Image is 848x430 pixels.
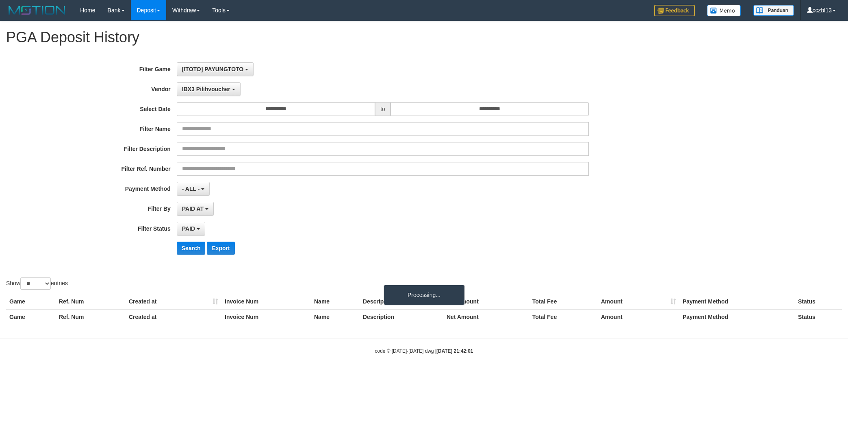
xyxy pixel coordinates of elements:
[221,294,311,309] th: Invoice Num
[443,294,529,309] th: Net Amount
[182,86,230,92] span: IBX3 Pilihvoucher
[6,309,56,324] th: Game
[384,285,465,305] div: Processing...
[6,29,842,46] h1: PGA Deposit History
[443,309,529,324] th: Net Amount
[375,348,473,354] small: code © [DATE]-[DATE] dwg |
[207,242,234,255] button: Export
[6,277,68,290] label: Show entries
[6,294,56,309] th: Game
[6,4,68,16] img: MOTION_logo.png
[753,5,794,16] img: panduan.png
[375,102,390,116] span: to
[177,82,241,96] button: IBX3 Pilihvoucher
[529,294,598,309] th: Total Fee
[177,62,254,76] button: [ITOTO] PAYUNGTOTO
[177,202,214,216] button: PAID AT
[177,222,205,236] button: PAID
[795,294,842,309] th: Status
[679,309,795,324] th: Payment Method
[529,309,598,324] th: Total Fee
[182,205,204,212] span: PAID AT
[182,225,195,232] span: PAID
[311,294,360,309] th: Name
[795,309,842,324] th: Status
[311,309,360,324] th: Name
[177,182,210,196] button: - ALL -
[56,294,126,309] th: Ref. Num
[360,294,443,309] th: Description
[654,5,695,16] img: Feedback.jpg
[182,66,243,72] span: [ITOTO] PAYUNGTOTO
[20,277,51,290] select: Showentries
[177,242,206,255] button: Search
[707,5,741,16] img: Button%20Memo.svg
[598,309,679,324] th: Amount
[126,294,221,309] th: Created at
[221,309,311,324] th: Invoice Num
[598,294,679,309] th: Amount
[436,348,473,354] strong: [DATE] 21:42:01
[360,309,443,324] th: Description
[182,186,200,192] span: - ALL -
[679,294,795,309] th: Payment Method
[56,309,126,324] th: Ref. Num
[126,309,221,324] th: Created at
